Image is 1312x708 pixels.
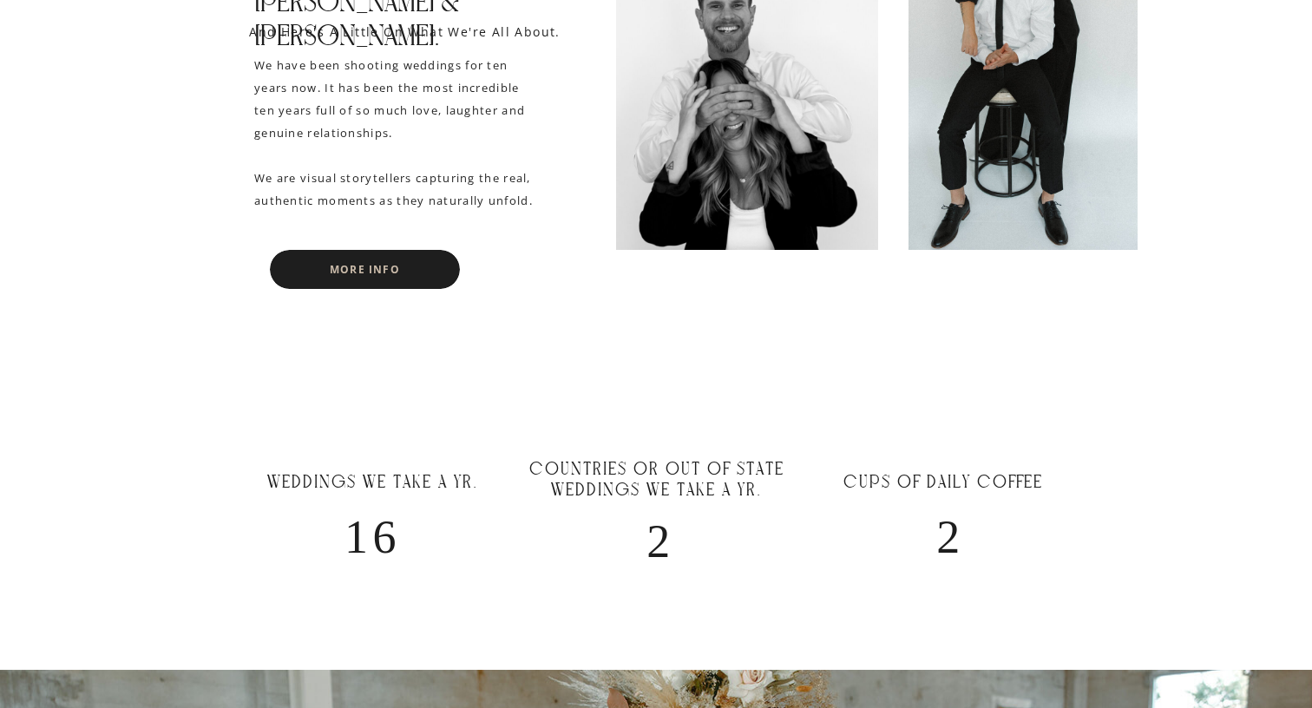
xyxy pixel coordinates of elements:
[279,509,467,556] h3: 16
[254,54,534,242] p: We have been shooting weddings for ten years now. It has been the most incredible ten years full ...
[856,509,1045,556] h3: 2
[291,264,439,276] a: MORE INFO
[525,458,788,505] h2: countries or out of state weddings we take a yr.
[810,471,1076,489] h2: cups of daily coffee
[567,514,755,560] h3: 2
[223,21,587,66] h3: And here's a little on what we're all about.
[259,471,486,489] h2: weddings we take a yr.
